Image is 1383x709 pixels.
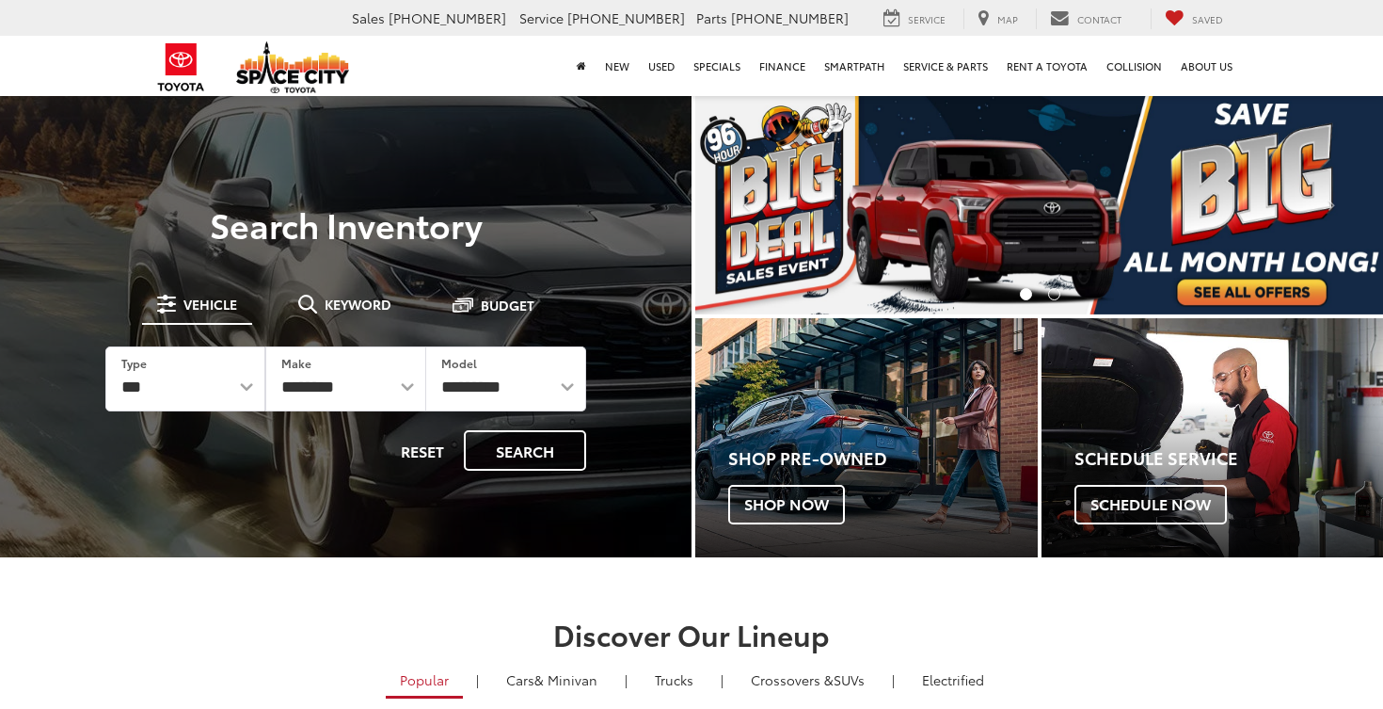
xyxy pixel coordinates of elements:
li: Go to slide number 2. [1048,288,1060,300]
a: Contact [1036,8,1136,29]
label: Model [441,355,477,371]
a: Shop Pre-Owned Shop Now [695,318,1038,557]
span: Keyword [325,298,391,311]
section: Carousel section with vehicle pictures - may contain disclaimers. [695,94,1383,314]
span: Saved [1192,12,1223,26]
a: Collision [1097,36,1171,96]
span: Map [997,12,1018,26]
span: Budget [481,298,534,312]
button: Search [464,430,586,471]
h3: Search Inventory [79,205,612,243]
li: | [471,670,484,689]
img: Big Deal Sales Event [695,94,1383,314]
span: Service [519,8,564,27]
a: Specials [684,36,750,96]
label: Make [281,355,311,371]
li: | [716,670,728,689]
button: Click to view next picture. [1280,132,1383,277]
img: Toyota [146,37,216,98]
a: New [596,36,639,96]
span: [PHONE_NUMBER] [389,8,506,27]
a: Cars [492,664,612,696]
a: Home [567,36,596,96]
a: My Saved Vehicles [1151,8,1237,29]
a: About Us [1171,36,1242,96]
a: Used [639,36,684,96]
div: Toyota [695,318,1038,557]
li: | [887,670,899,689]
h4: Shop Pre-Owned [728,449,1038,468]
span: Vehicle [183,298,237,311]
img: Space City Toyota [236,41,349,93]
span: Parts [696,8,727,27]
span: Service [908,12,946,26]
div: carousel slide number 1 of 2 [695,94,1383,314]
span: Sales [352,8,385,27]
a: Service & Parts [894,36,997,96]
li: Go to slide number 1. [1020,288,1032,300]
span: Shop Now [728,485,845,524]
span: Contact [1077,12,1121,26]
a: Electrified [908,664,998,696]
a: Trucks [641,664,707,696]
span: Crossovers & [751,670,834,689]
h2: Discover Our Lineup [28,619,1355,650]
button: Reset [385,430,460,471]
label: Type [121,355,147,371]
button: Click to view previous picture. [695,132,799,277]
a: Finance [750,36,815,96]
a: Popular [386,664,463,699]
a: SUVs [737,664,879,696]
a: Rent a Toyota [997,36,1097,96]
span: & Minivan [534,670,597,689]
span: [PHONE_NUMBER] [567,8,685,27]
span: [PHONE_NUMBER] [731,8,849,27]
a: SmartPath [815,36,894,96]
span: Schedule Now [1074,485,1227,524]
a: Service [869,8,960,29]
li: | [620,670,632,689]
a: Map [963,8,1032,29]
